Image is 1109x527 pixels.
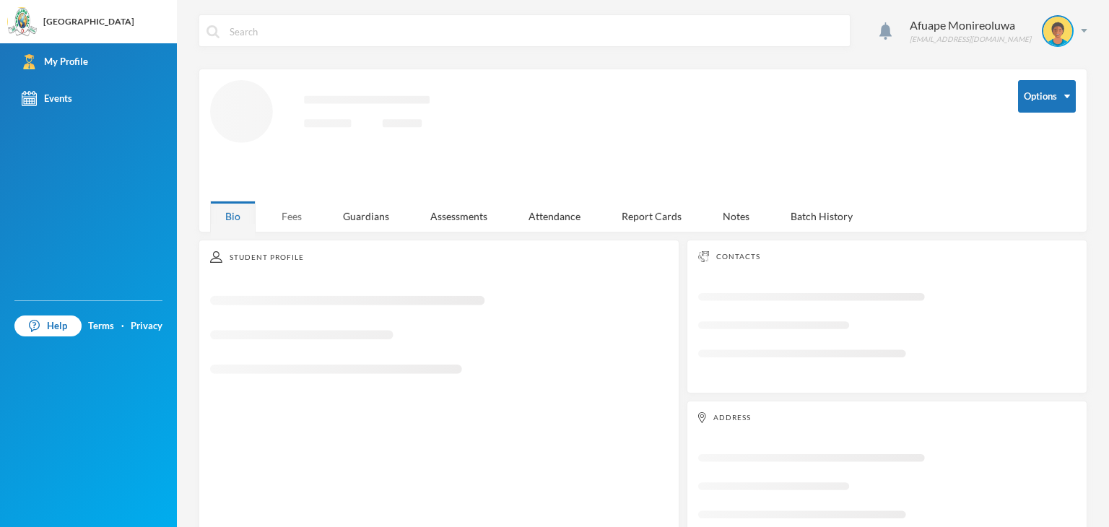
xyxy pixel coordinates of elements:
div: Report Cards [606,201,697,232]
div: Assessments [415,201,503,232]
button: Options [1018,80,1076,113]
div: Bio [210,201,256,232]
div: Events [22,91,72,106]
a: Terms [88,319,114,334]
img: search [206,25,219,38]
svg: Loading interface... [210,80,996,190]
img: STUDENT [1043,17,1072,45]
input: Search [228,15,843,48]
div: [GEOGRAPHIC_DATA] [43,15,134,28]
div: Afuape Monireoluwa [910,17,1031,34]
div: Student Profile [210,251,668,263]
a: Privacy [131,319,162,334]
div: Notes [708,201,765,232]
div: Attendance [513,201,596,232]
div: Batch History [775,201,868,232]
div: Address [698,412,1076,423]
div: Contacts [698,251,1076,262]
div: [EMAIL_ADDRESS][DOMAIN_NAME] [910,34,1031,45]
svg: Loading interface... [698,284,1076,378]
div: · [121,319,124,334]
div: My Profile [22,54,88,69]
svg: Loading interface... [210,284,668,399]
div: Fees [266,201,317,232]
img: logo [8,8,37,37]
a: Help [14,315,82,337]
div: Guardians [328,201,404,232]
